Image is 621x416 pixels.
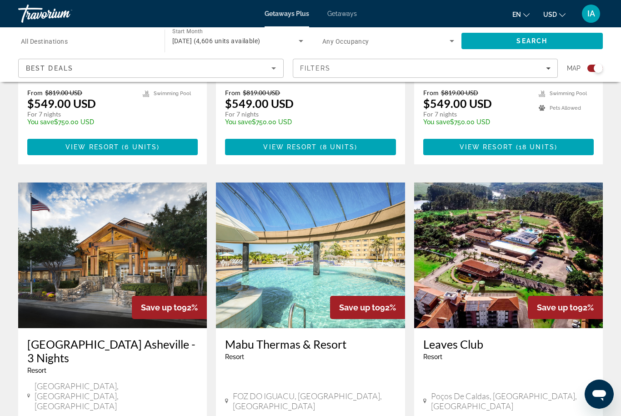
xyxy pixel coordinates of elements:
span: Map [567,62,581,75]
span: Resort [225,353,244,360]
p: $750.00 USD [27,118,134,126]
input: Select destination [21,36,153,47]
button: Change currency [543,8,566,21]
span: Any Occupancy [322,38,369,45]
p: $549.00 USD [423,96,492,110]
span: From [423,89,439,96]
span: IA [587,9,595,18]
span: $819.00 USD [45,89,82,96]
p: For 7 nights [225,110,386,118]
span: All Destinations [21,38,68,45]
button: Search [461,33,603,49]
span: Save up to [537,303,578,312]
span: ( ) [317,143,358,151]
button: View Resort(8 units) [225,139,396,155]
span: You save [423,118,450,126]
span: Filters [300,65,331,72]
span: 6 units [125,143,157,151]
span: Start Month [172,28,203,35]
span: Swimming Pool [154,91,191,96]
a: Getaways [327,10,357,17]
p: For 7 nights [423,110,530,118]
div: 92% [132,296,207,319]
button: Change language [512,8,530,21]
div: 92% [528,296,603,319]
span: ( ) [119,143,160,151]
a: Getaways Plus [265,10,309,17]
span: $819.00 USD [441,89,478,96]
span: FOZ DO IGUACU, [GEOGRAPHIC_DATA], [GEOGRAPHIC_DATA] [233,391,396,411]
p: $750.00 USD [423,118,530,126]
span: Best Deals [26,65,73,72]
span: Resort [27,367,46,374]
p: $549.00 USD [27,96,96,110]
span: View Resort [65,143,119,151]
span: Pets Allowed [550,105,581,111]
p: $549.00 USD [225,96,294,110]
img: Leaves Club [414,183,603,328]
a: Mabu Thermas & Resort [225,337,396,351]
span: [GEOGRAPHIC_DATA], [GEOGRAPHIC_DATA], [GEOGRAPHIC_DATA] [35,381,198,411]
span: Resort [423,353,442,360]
img: Mabu Thermas & Resort [216,183,405,328]
span: 8 units [323,143,355,151]
mat-select: Sort by [26,63,276,74]
span: 18 units [519,143,555,151]
span: $819.00 USD [243,89,280,96]
a: Leaves Club [423,337,594,351]
img: Crowne Plaza Asheville - 3 Nights [18,183,207,328]
button: View Resort(18 units) [423,139,594,155]
span: From [27,89,43,96]
span: Save up to [339,303,380,312]
span: Swimming Pool [550,91,587,96]
span: View Resort [263,143,317,151]
span: From [225,89,240,96]
span: You save [225,118,252,126]
button: User Menu [579,4,603,23]
span: en [512,11,521,18]
span: View Resort [460,143,513,151]
span: [DATE] (4,606 units available) [172,37,260,45]
span: You save [27,118,54,126]
a: Travorium [18,2,109,25]
a: [GEOGRAPHIC_DATA] Asheville - 3 Nights [27,337,198,365]
button: View Resort(6 units) [27,139,198,155]
span: Search [516,37,547,45]
button: Filters [293,59,558,78]
span: Poços de Caldas, [GEOGRAPHIC_DATA], [GEOGRAPHIC_DATA] [431,391,594,411]
p: $750.00 USD [225,118,386,126]
p: For 7 nights [27,110,134,118]
div: 92% [330,296,405,319]
iframe: Button to launch messaging window [585,380,614,409]
span: Save up to [141,303,182,312]
span: ( ) [513,143,557,151]
span: USD [543,11,557,18]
